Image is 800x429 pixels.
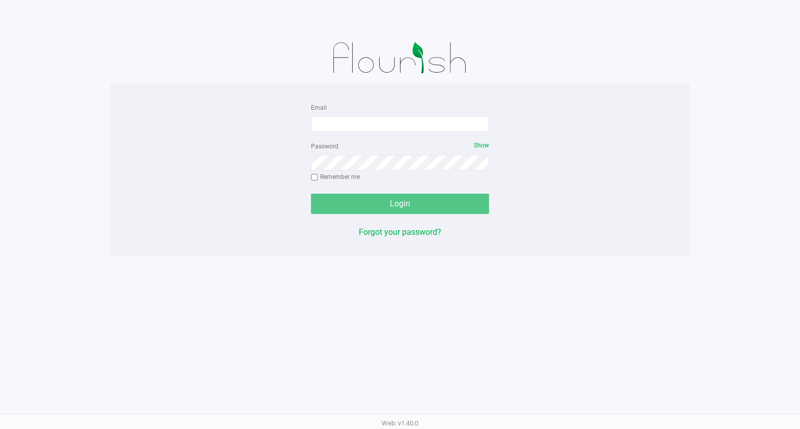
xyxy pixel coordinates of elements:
label: Remember me [311,172,360,181]
label: Email [311,103,327,112]
button: Forgot your password? [359,226,441,238]
label: Password [311,142,338,151]
input: Remember me [311,174,318,181]
span: Show [474,142,489,149]
span: Web: v1.40.0 [382,419,418,427]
